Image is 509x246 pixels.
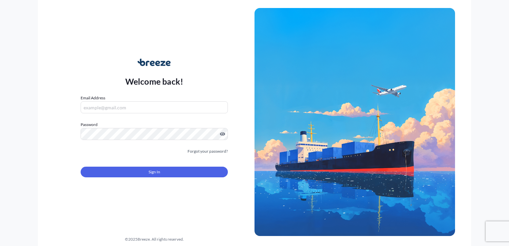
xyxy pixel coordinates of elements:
label: Password [81,121,228,128]
div: © 2025 Breeze. All rights reserved. [54,236,254,243]
button: Show password [220,131,225,137]
span: Sign In [149,169,160,175]
a: Forgot your password? [188,148,228,155]
p: Welcome back! [125,76,184,87]
input: example@gmail.com [81,101,228,113]
label: Email Address [81,95,105,101]
img: Ship illustration [254,8,455,236]
button: Sign In [81,167,228,177]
